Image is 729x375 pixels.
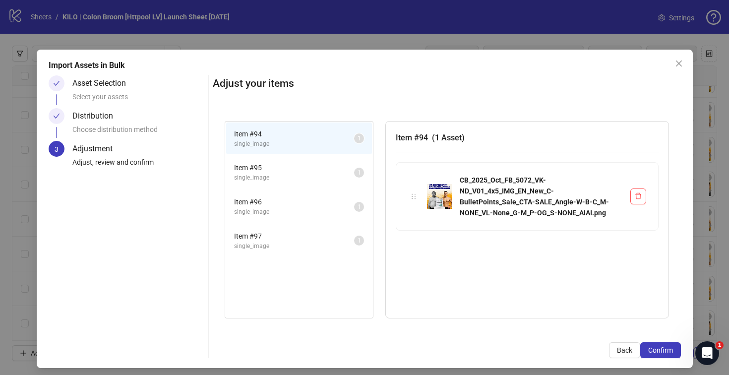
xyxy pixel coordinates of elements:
[432,133,465,142] span: ( 1 Asset )
[630,188,646,204] button: Delete
[716,341,724,349] span: 1
[213,75,681,92] h2: Adjust your items
[354,133,364,143] sup: 1
[234,162,354,173] span: Item # 95
[72,141,121,157] div: Adjustment
[358,203,361,210] span: 1
[354,236,364,246] sup: 1
[234,173,354,183] span: single_image
[72,91,205,108] div: Select your assets
[234,231,354,242] span: Item # 97
[648,346,673,354] span: Confirm
[617,346,632,354] span: Back
[234,128,354,139] span: Item # 94
[55,145,59,153] span: 3
[53,113,60,120] span: check
[72,75,134,91] div: Asset Selection
[354,202,364,212] sup: 1
[234,207,354,217] span: single_image
[354,168,364,178] sup: 1
[49,60,681,71] div: Import Assets in Bulk
[460,175,622,218] div: CB_2025_Oct_FB_5072_VK-ND_V01_4x5_IMG_EN_New_C-BulletPoints_Sale_CTA-SALE_Angle-W-B-C_M-NONE_VL-N...
[53,80,60,87] span: check
[609,342,640,358] button: Back
[396,131,659,144] h3: Item # 94
[72,124,205,141] div: Choose distribution method
[358,169,361,176] span: 1
[234,242,354,251] span: single_image
[671,56,687,71] button: Close
[358,135,361,142] span: 1
[234,139,354,149] span: single_image
[358,237,361,244] span: 1
[234,196,354,207] span: Item # 96
[640,342,681,358] button: Confirm
[635,192,642,199] span: delete
[408,191,419,202] div: holder
[72,108,121,124] div: Distribution
[675,60,683,67] span: close
[410,193,417,200] span: holder
[427,184,452,209] img: CB_2025_Oct_FB_5072_VK-ND_V01_4x5_IMG_EN_New_C-BulletPoints_Sale_CTA-SALE_Angle-W-B-C_M-NONE_VL-N...
[695,341,719,365] iframe: Intercom live chat
[72,157,205,174] div: Adjust, review and confirm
